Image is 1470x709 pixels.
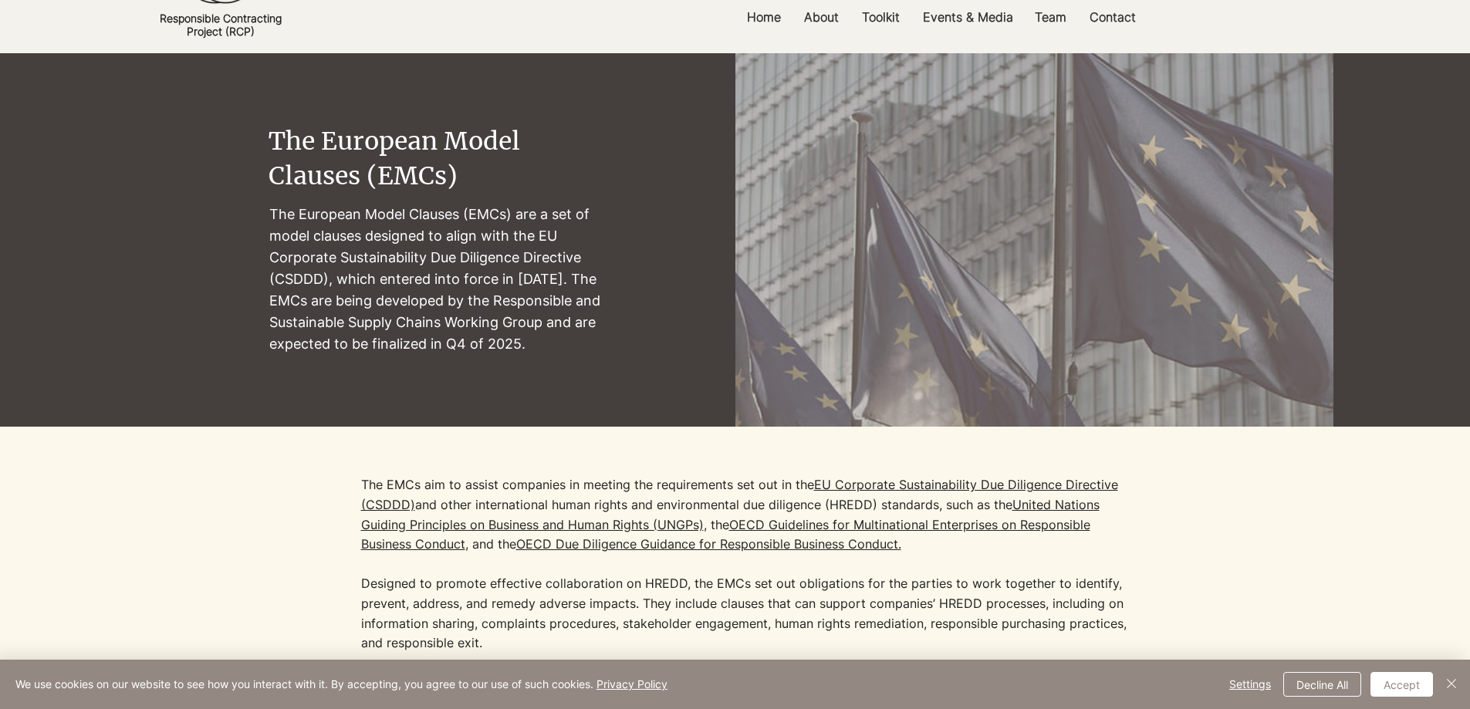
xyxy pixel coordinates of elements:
a: United Nations Guiding Principles on Business and Human Rights (UNGPs) [361,497,1100,532]
span: We use cookies on our website to see how you interact with it. By accepting, you agree to our use... [15,677,667,691]
a: OECD Due Diligence Guidance for Responsible Business Conduct. [516,536,901,552]
img: Close [1442,674,1461,693]
button: Accept [1370,672,1433,697]
p: The European Model Clauses (EMCs) are a set of model clauses designed to align with the EU Corpor... [269,204,604,356]
button: Decline All [1283,672,1361,697]
a: Privacy Policy [596,677,667,690]
button: Close [1442,672,1461,697]
span: The European Model Clauses (EMCs) [269,126,520,191]
p: The EMCs aim to assist companies in meeting the requirements set out in the and other internation... [361,475,1133,653]
span: Settings [1229,673,1271,696]
a: Responsible ContractingProject (RCP) [160,12,282,38]
img: pexels-marco-288924445-13153479_edited.jpg [735,53,1333,614]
